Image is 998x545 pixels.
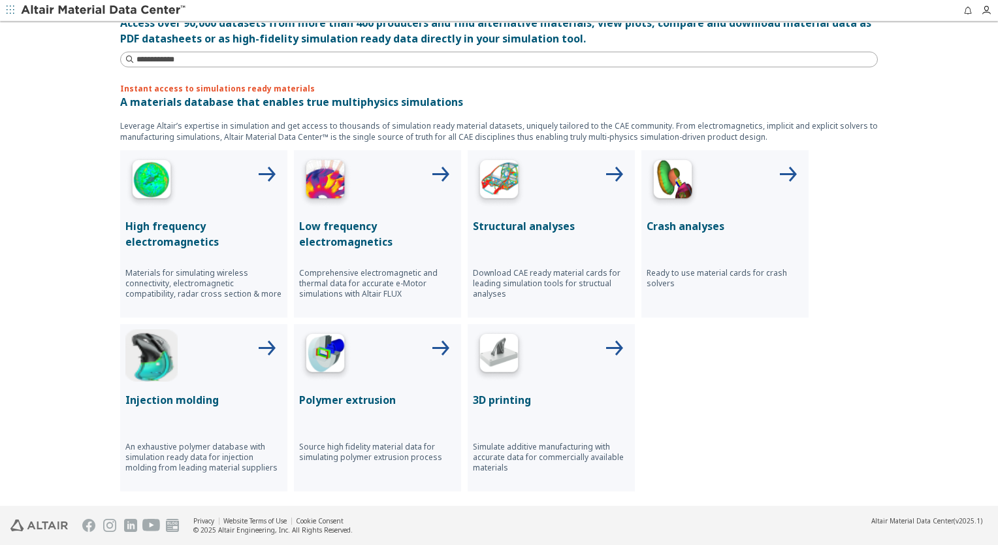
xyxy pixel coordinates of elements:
a: Privacy [193,516,214,525]
p: An exhaustive polymer database with simulation ready data for injection molding from leading mate... [125,442,282,473]
img: Crash Analyses Icon [647,156,699,208]
p: Comprehensive electromagnetic and thermal data for accurate e-Motor simulations with Altair FLUX [299,268,456,299]
p: Instant access to simulations ready materials [120,83,878,94]
p: Crash analyses [647,218,803,234]
p: Simulate additive manufacturing with accurate data for commercially available materials [473,442,630,473]
a: Website Terms of Use [223,516,287,525]
p: Structural analyses [473,218,630,234]
button: Crash Analyses IconCrash analysesReady to use material cards for crash solvers [641,150,809,318]
button: High Frequency IconHigh frequency electromagneticsMaterials for simulating wireless connectivity,... [120,150,287,318]
img: High Frequency Icon [125,156,178,208]
div: (v2025.1) [871,516,982,525]
img: Altair Engineering [10,520,68,531]
button: Low Frequency IconLow frequency electromagneticsComprehensive electromagnetic and thermal data fo... [294,150,461,318]
p: Download CAE ready material cards for leading simulation tools for structual analyses [473,268,630,299]
p: Low frequency electromagnetics [299,218,456,250]
p: A materials database that enables true multiphysics simulations [120,94,878,110]
div: Access over 90,000 datasets from more than 400 producers and find alternative materials, view plo... [120,15,878,46]
p: Leverage Altair’s expertise in simulation and get access to thousands of simulation ready materia... [120,120,878,142]
p: Source high fidelity material data for simulating polymer extrusion process [299,442,456,463]
button: Polymer Extrusion IconPolymer extrusionSource high fidelity material data for simulating polymer ... [294,324,461,491]
p: Ready to use material cards for crash solvers [647,268,803,289]
button: Structural Analyses IconStructural analysesDownload CAE ready material cards for leading simulati... [468,150,635,318]
button: 3D Printing Icon3D printingSimulate additive manufacturing with accurate data for commercially av... [468,324,635,491]
a: Cookie Consent [296,516,344,525]
div: © 2025 Altair Engineering, Inc. All Rights Reserved. [193,525,353,535]
img: Injection Molding Icon [125,329,178,382]
p: 3D printing [473,392,630,408]
span: Altair Material Data Center [871,516,954,525]
img: 3D Printing Icon [473,329,525,382]
img: Altair Material Data Center [21,4,187,17]
img: Polymer Extrusion Icon [299,329,351,382]
p: Polymer extrusion [299,392,456,408]
p: High frequency electromagnetics [125,218,282,250]
button: Injection Molding IconInjection moldingAn exhaustive polymer database with simulation ready data ... [120,324,287,491]
img: Structural Analyses Icon [473,156,525,208]
p: Materials for simulating wireless connectivity, electromagnetic compatibility, radar cross sectio... [125,268,282,299]
img: Low Frequency Icon [299,156,351,208]
p: Injection molding [125,392,282,408]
